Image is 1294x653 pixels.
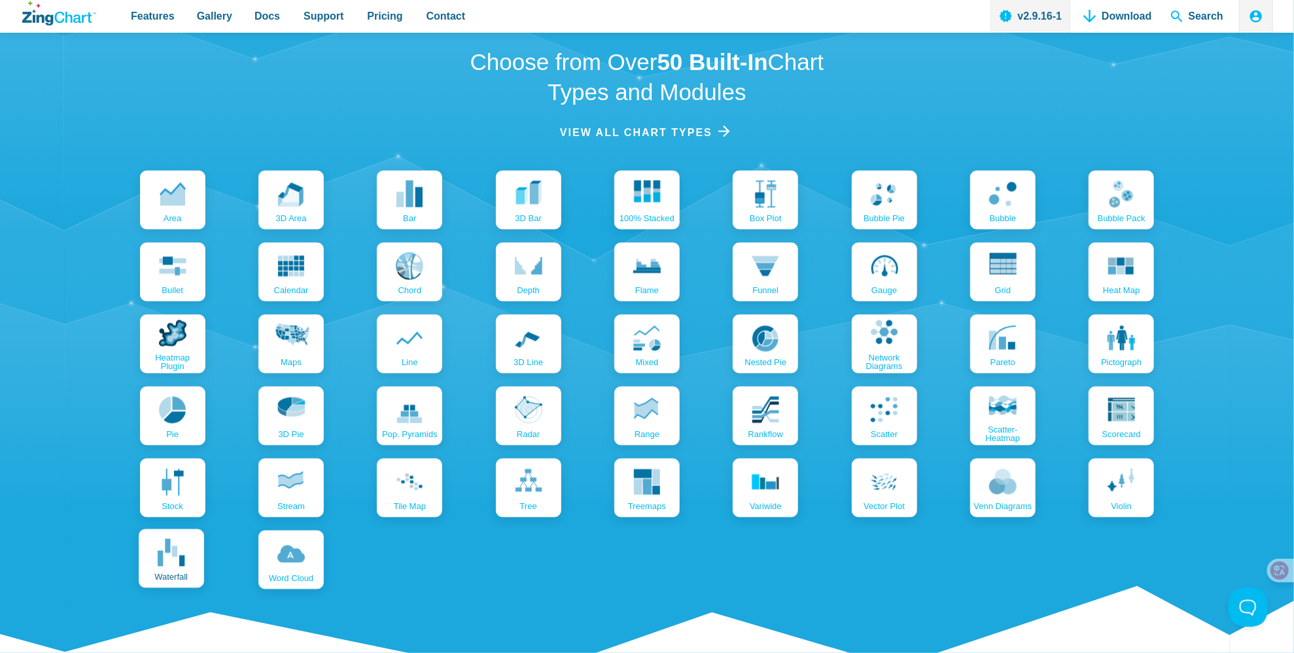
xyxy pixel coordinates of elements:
[258,315,324,374] a: maps
[1089,459,1154,518] a: violin
[628,503,666,511] span: treemaps
[995,287,1011,295] span: grid
[496,387,561,446] a: radar
[852,315,917,374] a: Network Diagrams
[1101,359,1142,367] span: pictograph
[140,171,205,230] a: area
[614,171,680,230] a: 100% Stacked
[139,529,204,588] a: waterfall
[131,7,175,25] span: Features
[140,387,205,446] a: pie
[377,315,442,374] a: line
[394,503,426,511] span: tile map
[496,171,561,230] a: 3D bar
[852,387,917,446] a: scatter
[1089,243,1154,302] a: Heat map
[166,431,179,439] span: pie
[258,171,324,230] a: 3D area
[269,574,313,583] span: word cloud
[427,7,466,25] span: Contact
[254,7,280,25] span: Docs
[520,503,537,511] span: tree
[871,287,897,295] span: gauge
[517,431,540,439] span: radar
[517,287,540,295] span: depth
[143,354,202,371] span: Heatmap Plugin
[22,1,96,26] a: ZingChart Logo. Click to return to the homepage
[970,387,1036,446] a: scatter-heatmap
[560,124,734,141] a: View all chart Types
[258,243,324,302] a: calendar
[398,287,421,295] span: chord
[258,459,324,518] a: stream
[367,7,402,25] span: Pricing
[140,315,205,374] a: Heatmap Plugin
[140,243,205,302] a: bullet
[620,215,674,223] span: 100% Stacked
[852,171,917,230] a: bubble pie
[496,243,561,302] a: depth
[636,359,659,367] span: mixed
[377,171,442,230] a: bar
[733,459,798,518] a: variwide
[456,47,839,107] h2: Choose from Over Chart Types and Modules
[745,359,787,367] span: nested pie
[403,215,416,223] span: bar
[277,503,305,511] span: stream
[304,7,343,25] span: Support
[990,359,1015,367] span: pareto
[973,426,1032,443] span: scatter-heatmap
[281,359,302,367] span: maps
[864,215,905,223] span: bubble pie
[402,359,418,367] span: line
[1102,431,1141,439] span: scorecard
[258,387,324,446] a: 3D pie
[752,287,778,295] span: funnel
[1229,588,1268,627] iframe: Toggle Customer Support
[1111,503,1132,511] span: violin
[162,287,183,295] span: bullet
[514,359,543,367] span: 3D line
[1089,387,1154,446] a: scorecard
[258,531,324,590] a: word cloud
[970,315,1036,374] a: pareto
[635,287,659,295] span: flame
[140,459,205,518] a: stock
[197,7,232,25] span: Gallery
[733,243,798,302] a: funnel
[733,387,798,446] a: rankflow
[1098,215,1145,223] span: bubble pack
[164,215,181,223] span: area
[515,215,541,223] span: 3D bar
[154,573,188,582] span: waterfall
[1089,315,1154,374] a: pictograph
[657,49,768,75] strong: 50 Built-In
[970,459,1036,518] a: venn diagrams
[970,243,1036,302] a: grid
[750,215,781,223] span: box plot
[162,503,183,511] span: stock
[614,387,680,446] a: range
[635,431,659,439] span: range
[733,315,798,374] a: nested pie
[274,287,309,295] span: calendar
[750,503,782,511] span: variwide
[855,354,914,371] span: Network Diagrams
[377,243,442,302] a: chord
[974,503,1032,511] span: venn diagrams
[614,315,680,374] a: mixed
[733,171,798,230] a: box plot
[871,431,898,439] span: scatter
[614,243,680,302] a: flame
[614,459,680,518] a: treemaps
[496,459,561,518] a: tree
[496,315,561,374] a: 3D line
[560,124,712,141] span: View all chart Types
[275,215,306,223] span: 3D area
[990,215,1016,223] span: bubble
[377,459,442,518] a: tile map
[748,431,783,439] span: rankflow
[970,171,1036,230] a: bubble
[1103,287,1140,295] span: Heat map
[1089,171,1154,230] a: bubble pack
